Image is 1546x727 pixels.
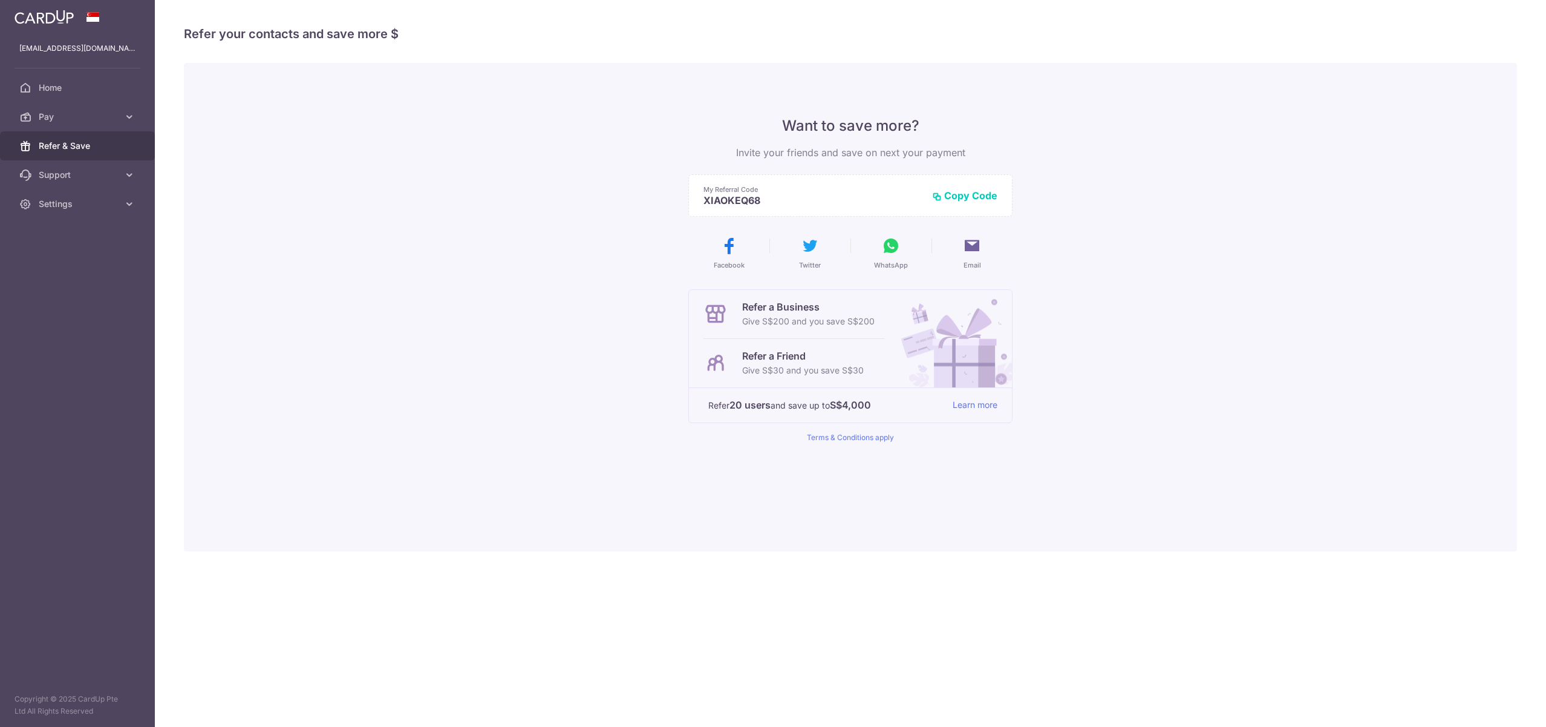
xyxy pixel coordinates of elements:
[714,260,745,270] span: Facebook
[708,398,943,413] p: Refer and save up to
[742,363,864,378] p: Give S$30 and you save S$30
[1468,691,1534,721] iframe: Opens a widget where you can find more information
[830,398,871,412] strong: S$4,000
[729,398,771,412] strong: 20 users
[39,169,119,181] span: Support
[742,300,875,314] p: Refer a Business
[39,82,119,94] span: Home
[964,260,981,270] span: Email
[936,236,1008,270] button: Email
[774,236,846,270] button: Twitter
[688,116,1013,136] p: Want to save more?
[742,349,864,363] p: Refer a Friend
[39,198,119,210] span: Settings
[15,10,74,24] img: CardUp
[703,194,922,206] p: XIAOKEQ68
[874,260,908,270] span: WhatsApp
[807,433,894,442] a: Terms & Conditions apply
[932,189,997,202] button: Copy Code
[693,236,765,270] button: Facebook
[742,314,875,329] p: Give S$200 and you save S$200
[953,398,997,413] a: Learn more
[688,145,1013,160] p: Invite your friends and save on next your payment
[855,236,927,270] button: WhatsApp
[890,290,1012,387] img: Refer
[19,42,135,54] p: [EMAIL_ADDRESS][DOMAIN_NAME]
[184,24,1517,44] h4: Refer your contacts and save more $
[39,140,119,152] span: Refer & Save
[39,111,119,123] span: Pay
[799,260,821,270] span: Twitter
[703,185,922,194] p: My Referral Code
